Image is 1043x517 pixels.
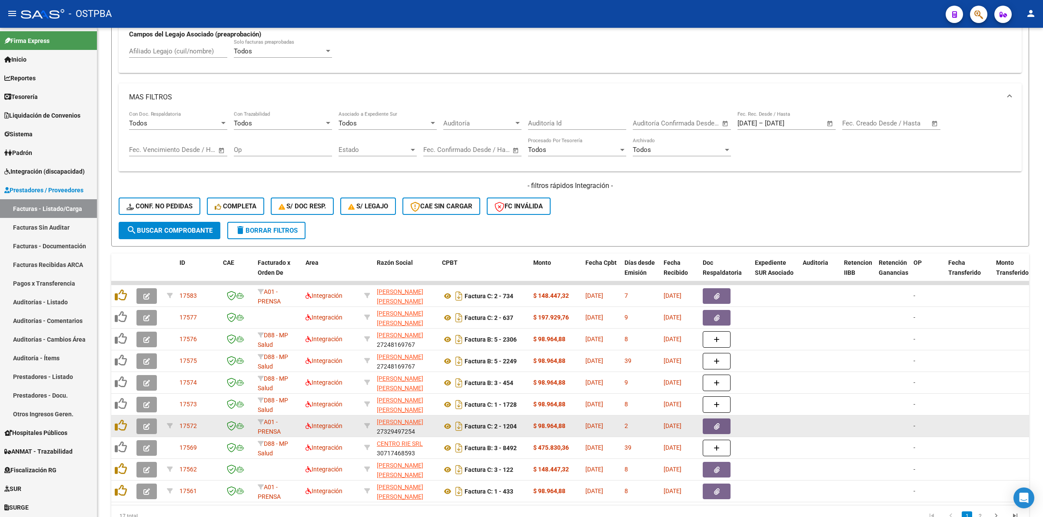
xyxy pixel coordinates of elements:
[254,254,302,292] datatable-header-cell: Facturado x Orden De
[913,357,915,364] span: -
[4,92,38,102] span: Tesorería
[465,379,513,386] strong: Factura B: 3 - 454
[306,336,342,342] span: Integración
[306,466,342,473] span: Integración
[223,259,234,266] span: CAE
[721,119,731,128] button: Open calendar
[258,440,288,457] span: D88 - MP Salud
[930,119,940,128] button: Open calendar
[4,55,27,64] span: Inicio
[913,336,915,342] span: -
[442,259,458,266] span: CPBT
[377,462,423,479] span: [PERSON_NAME] [PERSON_NAME]
[624,292,628,299] span: 7
[913,314,915,321] span: -
[207,198,264,215] button: Completa
[126,227,213,234] span: Buscar Comprobante
[306,357,342,364] span: Integración
[306,487,342,494] span: Integración
[340,198,396,215] button: S/ legajo
[913,466,915,473] span: -
[993,254,1040,292] datatable-header-cell: Monto Transferido
[664,379,681,386] span: [DATE]
[585,466,603,473] span: [DATE]
[410,202,472,210] span: CAE SIN CARGAR
[258,288,281,305] span: A01 - PRENSA
[840,254,875,292] datatable-header-cell: Retencion IIBB
[453,441,465,455] i: Descargar documento
[69,4,112,23] span: - OSTPBA
[129,92,1001,102] mat-panel-title: MAS FILTROS
[4,36,50,46] span: Firma Express
[4,503,29,512] span: SURGE
[533,259,551,266] span: Monto
[423,146,458,154] input: Fecha inicio
[533,379,565,386] strong: $ 98.964,88
[179,292,197,299] span: 17583
[585,444,603,451] span: [DATE]
[119,198,200,215] button: Conf. no pedidas
[1026,8,1036,19] mat-icon: person
[465,466,513,473] strong: Factura C: 3 - 122
[7,8,17,19] mat-icon: menu
[453,398,465,412] i: Descargar documento
[179,444,197,451] span: 17569
[913,487,915,494] span: -
[585,314,603,321] span: [DATE]
[234,47,252,55] span: Todos
[377,484,423,501] span: [PERSON_NAME] [PERSON_NAME]
[465,401,517,408] strong: Factura C: 1 - 1728
[119,83,1022,111] mat-expansion-panel-header: MAS FILTROS
[306,259,319,266] span: Area
[377,417,435,435] div: 27329497254
[913,379,915,386] span: -
[271,198,334,215] button: S/ Doc Resp.
[258,259,290,276] span: Facturado x Orden De
[179,379,197,386] span: 17574
[621,254,660,292] datatable-header-cell: Días desde Emisión
[129,30,261,38] strong: Campos del Legajo Asociado (preaprobación)
[258,353,288,370] span: D88 - MP Salud
[624,357,631,364] span: 39
[377,374,435,392] div: 27252855381
[664,401,681,408] span: [DATE]
[179,466,197,473] span: 17562
[302,254,361,292] datatable-header-cell: Area
[306,379,342,386] span: Integración
[664,292,681,299] span: [DATE]
[842,119,877,127] input: Fecha inicio
[664,336,681,342] span: [DATE]
[377,395,435,414] div: 27253178871
[948,259,981,276] span: Fecha Transferido
[377,439,435,457] div: 30717468593
[377,309,435,327] div: 27250203646
[235,225,246,235] mat-icon: delete
[664,259,688,276] span: Fecha Recibido
[465,423,517,430] strong: Factura C: 2 - 1204
[844,259,872,276] span: Retencion IIBB
[339,119,357,127] span: Todos
[258,397,288,414] span: D88 - MP Salud
[913,292,915,299] span: -
[751,254,799,292] datatable-header-cell: Expediente SUR Asociado
[438,254,530,292] datatable-header-cell: CPBT
[585,357,603,364] span: [DATE]
[339,146,409,154] span: Estado
[377,330,435,349] div: 27248169767
[4,148,32,158] span: Padrón
[624,487,628,494] span: 8
[402,198,480,215] button: CAE SIN CARGAR
[443,119,514,127] span: Auditoría
[664,314,681,321] span: [DATE]
[765,119,807,127] input: Fecha fin
[4,185,83,195] span: Prestadores / Proveedores
[755,259,794,276] span: Expediente SUR Asociado
[1013,487,1034,508] div: Open Intercom Messenger
[803,259,828,266] span: Auditoria
[306,422,342,429] span: Integración
[825,119,835,128] button: Open calendar
[624,444,631,451] span: 39
[217,145,227,155] button: Open calendar
[465,336,517,343] strong: Factura B: 5 - 2306
[373,254,438,292] datatable-header-cell: Razón Social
